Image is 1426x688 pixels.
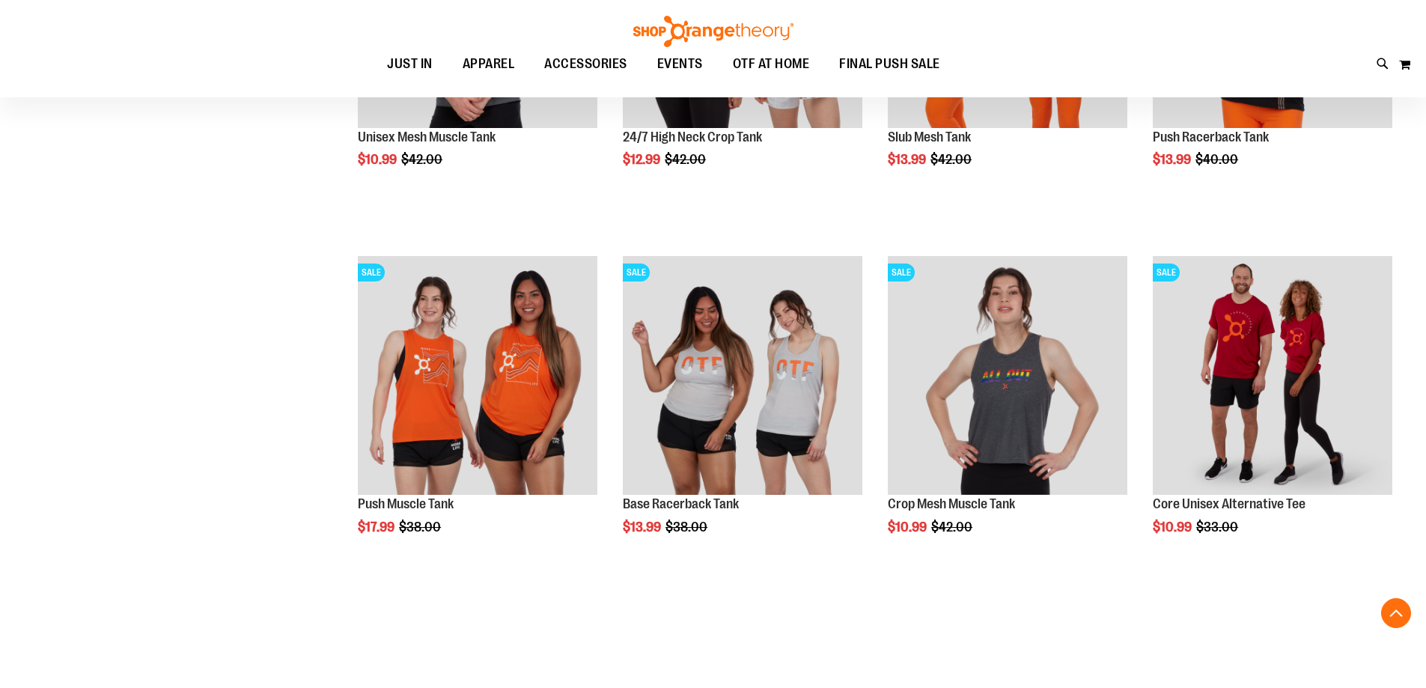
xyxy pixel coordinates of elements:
span: SALE [623,264,650,281]
a: 24/7 High Neck Crop Tank [623,130,762,144]
span: ACCESSORIES [544,47,627,81]
img: Product image for Base Racerback Tank [623,256,862,496]
span: $10.99 [1153,520,1194,535]
span: FINAL PUSH SALE [839,47,940,81]
span: $38.00 [665,520,710,535]
span: APPAREL [463,47,515,81]
span: $13.99 [1153,152,1193,167]
a: Unisex Mesh Muscle Tank [358,130,496,144]
span: $17.99 [358,520,397,535]
a: APPAREL [448,47,530,81]
span: OTF AT HOME [733,47,810,81]
a: Product image for Crop Mesh Muscle TankSALE [888,256,1127,498]
span: $10.99 [888,520,929,535]
a: OTF AT HOME [718,47,825,82]
a: Product image for Push Muscle TankSALE [358,256,597,498]
span: $12.99 [623,152,662,167]
span: SALE [1153,264,1180,281]
img: Product image for Core Unisex Alternative Tee [1153,256,1392,496]
span: $33.00 [1196,520,1240,535]
a: Core Unisex Alternative Tee [1153,496,1305,511]
a: ACCESSORIES [529,47,642,82]
div: product [350,249,605,573]
span: $13.99 [623,520,663,535]
a: Slub Mesh Tank [888,130,971,144]
img: Product image for Push Muscle Tank [358,256,597,496]
img: Product image for Crop Mesh Muscle Tank [888,256,1127,496]
span: JUST IN [387,47,433,81]
span: SALE [358,264,385,281]
a: Push Muscle Tank [358,496,454,511]
span: EVENTS [657,47,703,81]
a: FINAL PUSH SALE [824,47,955,82]
div: product [1145,249,1400,573]
img: Shop Orangetheory [631,16,796,47]
span: $42.00 [665,152,708,167]
span: $10.99 [358,152,399,167]
a: Product image for Base Racerback TankSALE [623,256,862,498]
button: Back To Top [1381,598,1411,628]
div: product [615,249,870,573]
span: $42.00 [931,520,975,535]
a: EVENTS [642,47,718,82]
a: JUST IN [372,47,448,82]
a: Push Racerback Tank [1153,130,1269,144]
div: product [880,249,1135,573]
span: $42.00 [401,152,445,167]
span: SALE [888,264,915,281]
span: $38.00 [399,520,443,535]
span: $13.99 [888,152,928,167]
span: $42.00 [930,152,974,167]
a: Product image for Core Unisex Alternative TeeSALE [1153,256,1392,498]
a: Crop Mesh Muscle Tank [888,496,1015,511]
span: $40.00 [1195,152,1240,167]
a: Base Racerback Tank [623,496,739,511]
